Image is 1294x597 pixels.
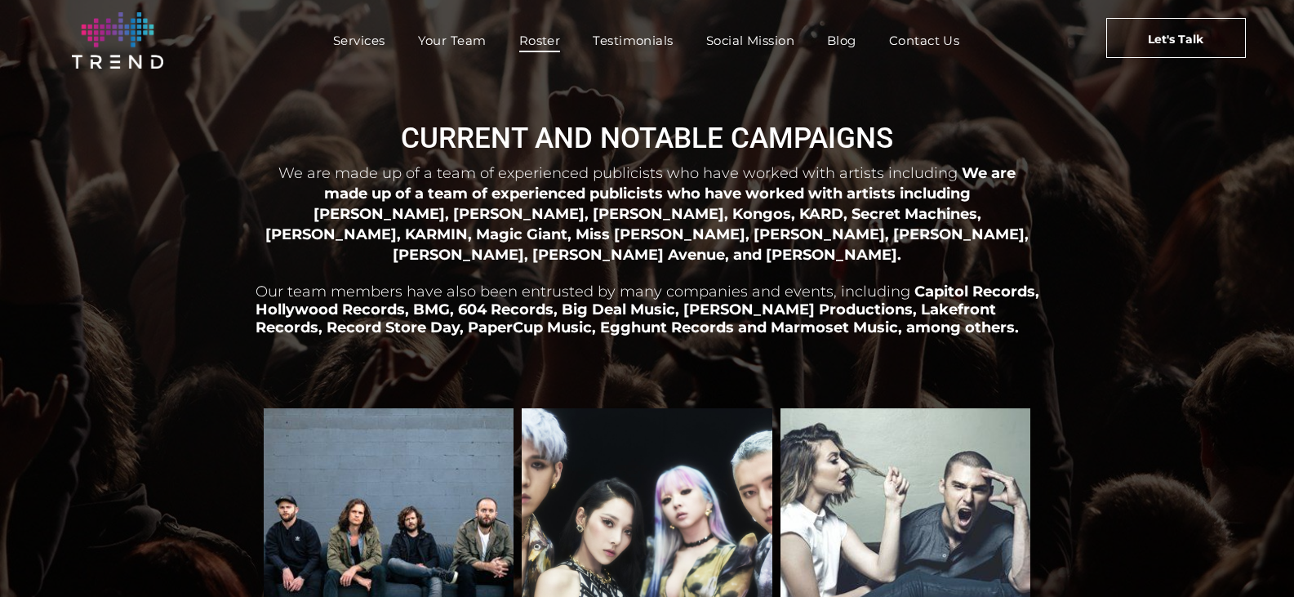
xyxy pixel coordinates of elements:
span: Our team members have also been entrusted by many companies and events, including [256,283,910,301]
a: Contact Us [873,29,976,52]
span: We are made up of a team of experienced publicists who have worked with artists including [278,164,958,182]
span: We are made up of a team of experienced publicists who have worked with artists including [PERSON... [265,164,1029,263]
a: Social Mission [690,29,811,52]
a: Let's Talk [1106,18,1246,58]
span: Capitol Records, Hollywood Records, BMG, 604 Records, Big Deal Music, [PERSON_NAME] Productions, ... [256,283,1039,336]
img: logo [72,12,163,69]
a: Roster [503,29,577,52]
a: Services [317,29,402,52]
span: CURRENT AND NOTABLE CAMPAIGNS [401,122,893,155]
a: Blog [811,29,873,52]
a: Testimonials [576,29,689,52]
span: Let's Talk [1148,19,1203,60]
a: Your Team [402,29,503,52]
